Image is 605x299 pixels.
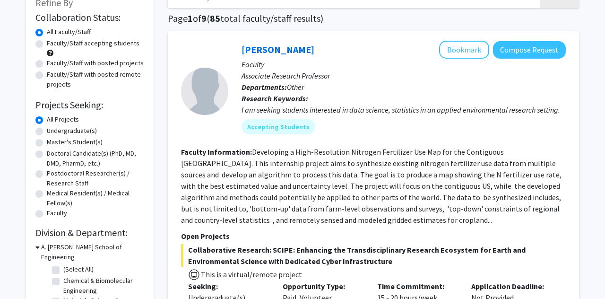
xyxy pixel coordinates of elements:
[242,104,566,115] div: I am seeking students interested in data science, statistics in an applied environmental research...
[439,41,489,59] button: Add Dong Liang to Bookmarks
[47,27,91,37] label: All Faculty/Staff
[7,256,40,292] iframe: Chat
[47,137,103,147] label: Master's Student(s)
[181,147,563,225] fg-read-more: Developing a High-Resolution Nitrogen Fertilizer Use Map for the Contiguous [GEOGRAPHIC_DATA]. Th...
[47,58,144,68] label: Faculty/Staff with posted projects
[41,242,144,262] h3: A. [PERSON_NAME] School of Engineering
[63,276,142,296] label: Chemical & Biomolecular Engineering
[47,114,79,124] label: All Projects
[47,126,97,136] label: Undergraduate(s)
[242,44,314,55] a: [PERSON_NAME]
[377,281,458,292] p: Time Commitment:
[181,147,252,157] b: Faculty Information:
[47,188,144,208] label: Medical Resident(s) / Medical Fellow(s)
[200,270,302,279] span: This is a virtual/remote project
[242,59,566,70] p: Faculty
[210,12,220,24] span: 85
[201,12,207,24] span: 9
[35,227,144,238] h2: Division & Department:
[35,12,144,23] h2: Collaboration Status:
[47,168,144,188] label: Postdoctoral Researcher(s) / Research Staff
[242,94,308,103] b: Research Keywords:
[242,82,287,92] b: Departments:
[493,41,566,59] button: Compose Request to Dong Liang
[242,119,315,134] mat-chip: Accepting Students
[181,244,566,267] span: Collaborative Research: SCIPE: Enhancing the Transdisciplinary Research Ecosystem for Earth and E...
[471,281,552,292] p: Application Deadline:
[188,281,268,292] p: Seeking:
[283,281,363,292] p: Opportunity Type:
[287,82,304,92] span: Other
[188,12,193,24] span: 1
[47,208,67,218] label: Faculty
[35,99,144,111] h2: Projects Seeking:
[47,70,144,89] label: Faculty/Staff with posted remote projects
[181,230,566,242] p: Open Projects
[47,38,139,48] label: Faculty/Staff accepting students
[242,70,566,81] p: Associate Research Professor
[63,264,94,274] label: (Select All)
[168,13,579,24] h1: Page of ( total faculty/staff results)
[47,149,144,168] label: Doctoral Candidate(s) (PhD, MD, DMD, PharmD, etc.)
